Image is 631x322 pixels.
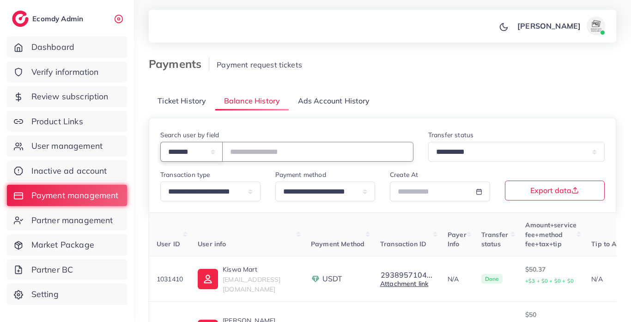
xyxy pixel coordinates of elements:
label: Payment method [275,170,326,179]
a: Payment management [7,185,127,206]
label: Create At [390,170,418,179]
label: Search user by field [160,130,219,140]
span: Export data [530,187,579,194]
span: [EMAIL_ADDRESS][DOMAIN_NAME] [223,275,280,293]
span: User ID [157,240,180,248]
span: User management [31,140,103,152]
a: Review subscription [7,86,127,107]
button: Export data [505,181,605,200]
span: Dashboard [31,41,74,53]
span: Review subscription [31,91,109,103]
a: [PERSON_NAME]avatar [512,17,609,35]
small: +$3 + $0 + $0 + $0 [525,278,574,284]
span: Verify information [31,66,99,78]
span: Partner management [31,214,113,226]
a: Partner management [7,210,127,231]
span: User info [198,240,226,248]
span: Transfer status [481,231,508,248]
span: Balance History [224,96,280,106]
a: Attachment link [380,279,428,288]
p: [PERSON_NAME] [517,20,581,31]
a: User management [7,135,127,157]
a: logoEcomdy Admin [12,11,85,27]
a: Setting [7,284,127,305]
img: payment [311,274,320,284]
span: Amount+service fee+method fee+tax+tip [525,221,576,248]
span: Partner BC [31,264,73,276]
span: Ticket History [158,96,206,106]
p: N/A [591,273,623,285]
img: avatar [587,17,605,35]
a: Inactive ad account [7,160,127,182]
img: ic-user-info.36bf1079.svg [198,269,218,289]
a: Product Links [7,111,127,132]
span: Transaction ID [380,240,426,248]
span: Product Links [31,115,83,128]
span: Done [481,274,503,284]
span: Market Package [31,239,94,251]
span: Ads Account History [298,96,370,106]
span: Tip to AM [591,240,622,248]
p: N/A [448,273,467,285]
label: Transaction type [160,170,210,179]
label: Transfer status [428,130,473,140]
p: $50.37 [525,264,576,286]
a: Partner BC [7,259,127,280]
a: Verify information [7,61,127,83]
span: Payment Method [311,240,364,248]
span: Payer Info [448,231,467,248]
h3: Payments [149,57,209,71]
a: Market Package [7,234,127,255]
span: Inactive ad account [31,165,107,177]
img: logo [12,11,29,27]
p: Kiswa Mart [223,264,296,275]
a: Dashboard [7,36,127,58]
h2: Ecomdy Admin [32,14,85,23]
button: 2938957104... [380,271,433,279]
span: Payment management [31,189,119,201]
span: Payment request tickets [217,60,302,69]
span: Setting [31,288,59,300]
span: USDT [322,273,343,284]
p: 1031410 [157,273,183,285]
